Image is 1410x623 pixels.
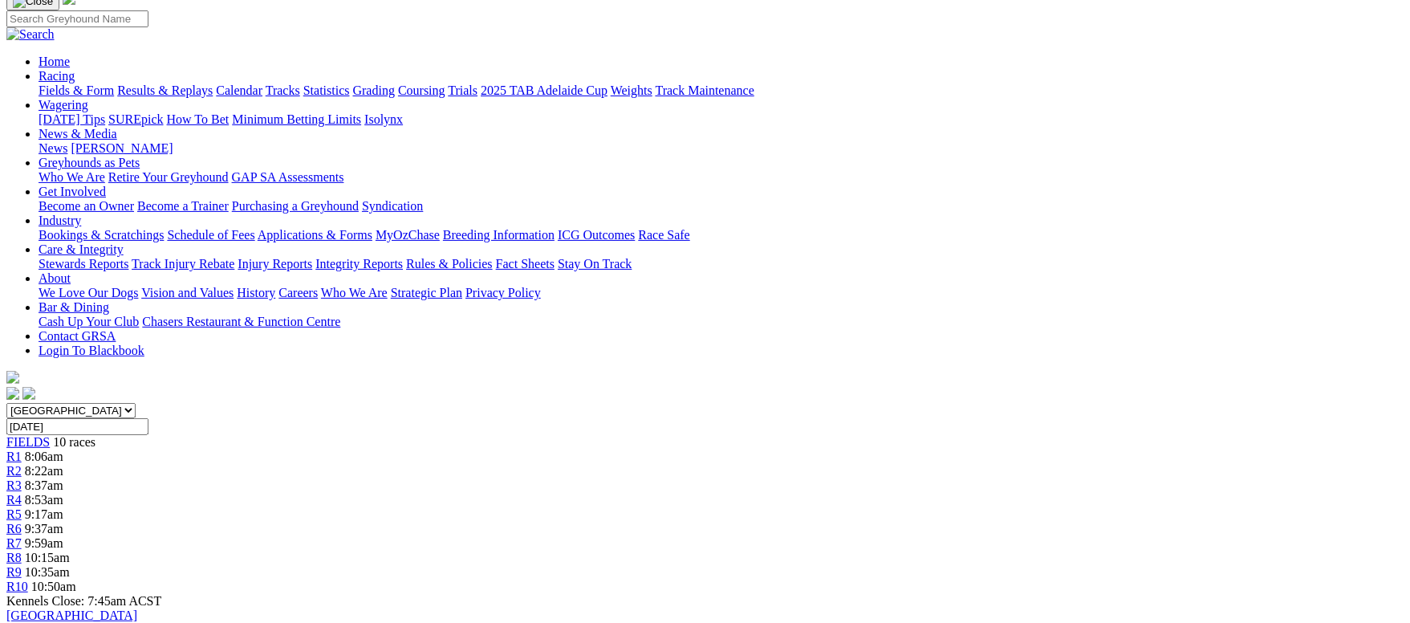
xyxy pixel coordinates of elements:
a: Integrity Reports [315,257,403,271]
a: R6 [6,522,22,535]
a: Login To Blackbook [39,344,144,357]
a: [GEOGRAPHIC_DATA] [6,609,137,622]
a: Applications & Forms [258,228,372,242]
a: Tracks [266,83,300,97]
a: Bar & Dining [39,300,109,314]
a: Vision and Values [141,286,234,299]
div: Bar & Dining [39,315,1404,329]
a: Trials [448,83,477,97]
a: News [39,141,67,155]
span: 9:59am [25,536,63,550]
div: Get Involved [39,199,1404,214]
div: Care & Integrity [39,257,1404,271]
a: Who We Are [321,286,388,299]
a: Race Safe [638,228,689,242]
a: R2 [6,464,22,478]
a: Become a Trainer [137,199,229,213]
a: Chasers Restaurant & Function Centre [142,315,340,328]
span: 9:17am [25,507,63,521]
span: 9:37am [25,522,63,535]
a: Rules & Policies [406,257,493,271]
a: R5 [6,507,22,521]
a: Fields & Form [39,83,114,97]
a: Calendar [216,83,262,97]
span: 10 races [53,435,95,449]
input: Select date [6,418,148,435]
div: Racing [39,83,1404,98]
a: How To Bet [167,112,230,126]
a: Stay On Track [558,257,632,271]
span: Kennels Close: 7:45am ACST [6,594,161,608]
a: Care & Integrity [39,242,124,256]
a: Careers [278,286,318,299]
span: 8:37am [25,478,63,492]
img: facebook.svg [6,387,19,400]
a: Get Involved [39,185,106,198]
a: Home [39,55,70,68]
a: R7 [6,536,22,550]
span: 8:06am [25,450,63,463]
a: 2025 TAB Adelaide Cup [481,83,607,97]
a: Syndication [362,199,423,213]
a: Minimum Betting Limits [232,112,361,126]
span: 8:53am [25,493,63,507]
a: R9 [6,565,22,579]
a: SUREpick [108,112,163,126]
a: Contact GRSA [39,329,116,343]
a: Fact Sheets [496,257,555,271]
input: Search [6,10,148,27]
a: Stewards Reports [39,257,128,271]
span: 10:50am [31,580,76,593]
a: News & Media [39,127,117,140]
a: Grading [353,83,395,97]
div: Wagering [39,112,1404,127]
a: Become an Owner [39,199,134,213]
span: 10:15am [25,551,70,564]
div: Industry [39,228,1404,242]
a: We Love Our Dogs [39,286,138,299]
a: R8 [6,551,22,564]
a: MyOzChase [376,228,440,242]
a: Track Maintenance [656,83,754,97]
a: Bookings & Scratchings [39,228,164,242]
a: R10 [6,580,28,593]
span: R1 [6,450,22,463]
a: Breeding Information [443,228,555,242]
a: Wagering [39,98,88,112]
a: Track Injury Rebate [132,257,234,271]
div: Greyhounds as Pets [39,170,1404,185]
a: History [237,286,275,299]
span: 8:22am [25,464,63,478]
a: Purchasing a Greyhound [232,199,359,213]
a: Industry [39,214,81,227]
a: Who We Are [39,170,105,184]
div: News & Media [39,141,1404,156]
a: Strategic Plan [391,286,462,299]
a: R3 [6,478,22,492]
a: Injury Reports [238,257,312,271]
a: Statistics [303,83,350,97]
a: [DATE] Tips [39,112,105,126]
span: 10:35am [25,565,70,579]
a: Weights [611,83,652,97]
a: Privacy Policy [465,286,541,299]
a: FIELDS [6,435,50,449]
a: Cash Up Your Club [39,315,139,328]
div: About [39,286,1404,300]
a: Retire Your Greyhound [108,170,229,184]
a: R4 [6,493,22,507]
a: Racing [39,69,75,83]
a: Isolynx [364,112,403,126]
a: Coursing [398,83,445,97]
img: twitter.svg [22,387,35,400]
